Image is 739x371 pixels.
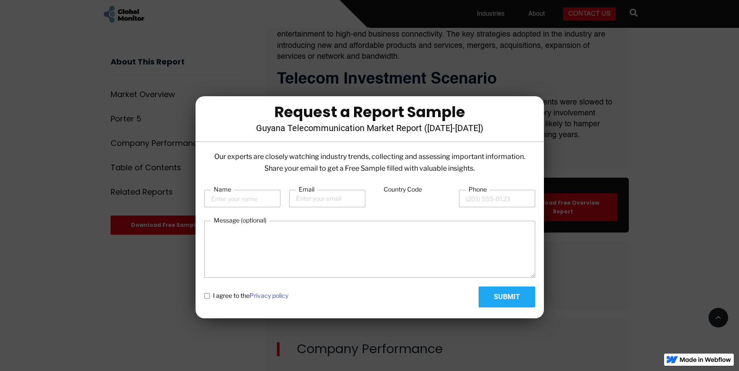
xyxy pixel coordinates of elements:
[459,190,535,207] input: (201) 555-0123
[296,185,317,194] label: Email
[209,105,531,119] div: Request a Report Sample
[381,185,425,194] label: Country Code
[479,287,535,307] input: Submit
[204,293,210,299] input: I agree to thePrivacy policy
[680,357,731,362] img: Made in Webflow
[289,190,365,207] input: Enter your email
[204,190,280,207] input: Enter your name
[213,291,288,300] span: I agree to the
[466,185,490,194] label: Phone
[211,185,234,194] label: Name
[209,123,531,133] h4: Guyana Telecommunication Market Report ([DATE]-[DATE])
[204,185,535,307] form: Email Form-Report Page
[211,216,270,225] label: Message (optional)
[204,151,535,174] p: Our experts are closely watching industry trends, collecting and assessing important information....
[250,292,288,299] a: Privacy policy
